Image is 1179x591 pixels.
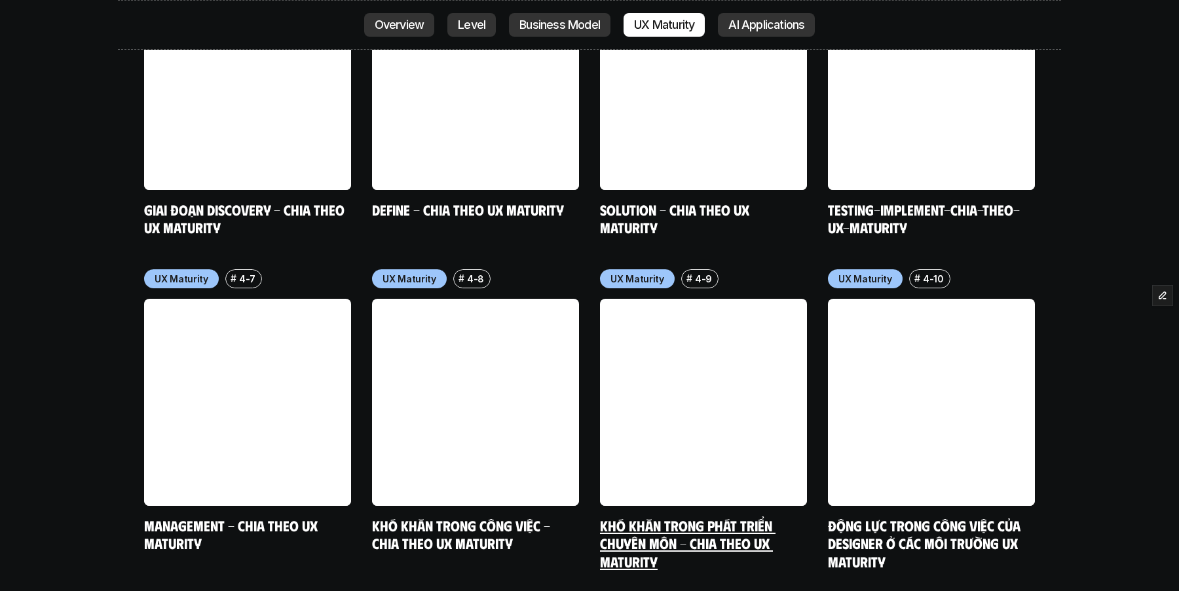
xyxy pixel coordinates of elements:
[1153,286,1172,305] button: Edit Framer Content
[239,272,255,286] p: 4-7
[838,272,892,286] p: UX Maturity
[155,272,208,286] p: UX Maturity
[610,272,664,286] p: UX Maturity
[231,273,236,283] h6: #
[144,516,321,552] a: Management - Chia theo UX maturity
[383,272,436,286] p: UX Maturity
[600,516,776,570] a: Khó khăn trong phát triển chuyên môn - Chia theo UX Maturity
[695,272,712,286] p: 4-9
[828,200,1020,237] a: testing-implement-chia-theo-ux-maturity
[144,200,348,237] a: Giai đoạn Discovery - Chia theo UX Maturity
[364,13,435,37] a: Overview
[686,273,692,283] h6: #
[458,273,464,283] h6: #
[372,516,553,552] a: Khó khăn trong công việc - Chia theo UX Maturity
[467,272,484,286] p: 4-8
[828,516,1024,570] a: Động lực trong công việc của designer ở các môi trường UX Maturity
[600,200,753,237] a: Solution - Chia theo UX Maturity
[914,273,920,283] h6: #
[923,272,944,286] p: 4-10
[372,200,564,218] a: Define - Chia theo UX Maturity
